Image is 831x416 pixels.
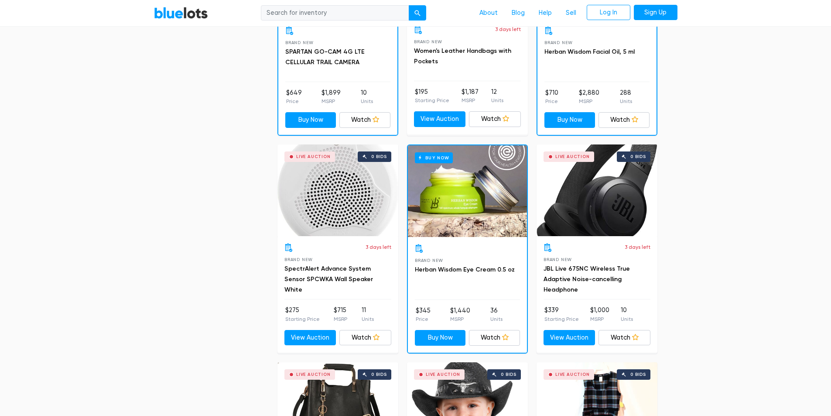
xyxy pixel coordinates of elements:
[321,97,341,105] p: MSRP
[277,144,398,236] a: Live Auction 0 bids
[285,112,336,128] a: Buy Now
[537,144,657,236] a: Live Auction 0 bids
[284,330,336,346] a: View Auction
[414,111,466,127] a: View Auction
[598,112,650,128] a: Watch
[469,111,521,127] a: Watch
[544,40,573,45] span: Brand New
[579,88,599,106] li: $2,880
[296,155,331,159] div: Live Auction
[415,258,443,263] span: Brand New
[532,5,559,21] a: Help
[490,306,503,323] li: 36
[416,306,431,323] li: $345
[590,315,609,323] p: MSRP
[450,315,470,323] p: MSRP
[154,7,208,19] a: BlueLots
[544,330,595,346] a: View Auction
[462,96,479,104] p: MSRP
[598,330,650,346] a: Watch
[285,48,365,66] a: SPARTAN GO-CAM 4G LTE CELLULAR TRAIL CAMERA
[285,306,320,323] li: $275
[587,5,630,21] a: Log In
[415,96,449,104] p: Starting Price
[472,5,505,21] a: About
[505,5,532,21] a: Blog
[620,88,632,106] li: 288
[590,306,609,323] li: $1,000
[415,330,466,346] a: Buy Now
[286,88,302,106] li: $649
[544,315,579,323] p: Starting Price
[495,25,521,33] p: 3 days left
[545,97,558,105] p: Price
[371,372,387,377] div: 0 bids
[555,372,590,377] div: Live Auction
[284,257,313,262] span: Brand New
[491,96,503,104] p: Units
[555,155,590,159] div: Live Auction
[544,257,572,262] span: Brand New
[630,155,646,159] div: 0 bids
[545,88,558,106] li: $710
[416,315,431,323] p: Price
[362,306,374,323] li: 11
[285,315,320,323] p: Starting Price
[620,97,632,105] p: Units
[366,243,391,251] p: 3 days left
[415,266,515,273] a: Herban Wisdom Eye Cream 0.5 oz
[339,330,391,346] a: Watch
[334,315,347,323] p: MSRP
[362,315,374,323] p: Units
[621,315,633,323] p: Units
[339,112,390,128] a: Watch
[261,5,409,21] input: Search for inventory
[371,155,387,159] div: 0 bids
[426,372,460,377] div: Live Auction
[296,372,331,377] div: Live Auction
[414,39,442,44] span: Brand New
[621,306,633,323] li: 10
[559,5,583,21] a: Sell
[579,97,599,105] p: MSRP
[286,97,302,105] p: Price
[415,152,453,163] h6: Buy Now
[634,5,677,21] a: Sign Up
[544,306,579,323] li: $339
[285,40,314,45] span: Brand New
[501,372,516,377] div: 0 bids
[469,330,520,346] a: Watch
[490,315,503,323] p: Units
[630,372,646,377] div: 0 bids
[544,112,595,128] a: Buy Now
[462,87,479,105] li: $1,187
[408,145,527,237] a: Buy Now
[491,87,503,105] li: 12
[334,306,347,323] li: $715
[414,47,511,65] a: Women's Leather Handbags with Pockets
[544,48,635,55] a: Herban Wisdom Facial Oil, 5 ml
[450,306,470,323] li: $1,440
[361,88,373,106] li: 10
[415,87,449,105] li: $195
[284,265,373,293] a: SpectrAlert Advance System Sensor SPCWKA Wall Speaker White
[544,265,630,293] a: JBL Live 675NC Wireless True Adaptive Noise-cancelling Headphone
[361,97,373,105] p: Units
[625,243,650,251] p: 3 days left
[321,88,341,106] li: $1,899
